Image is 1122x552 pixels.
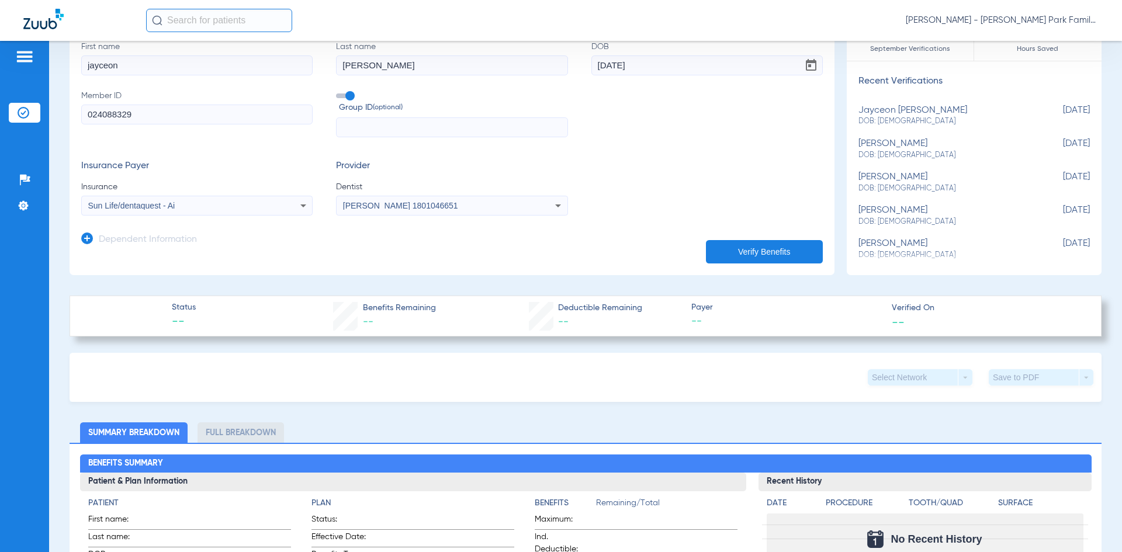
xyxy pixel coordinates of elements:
[535,497,596,513] app-breakdown-title: Benefits
[343,201,458,210] span: [PERSON_NAME] 1801046651
[373,102,403,114] small: (optional)
[826,497,905,509] h4: Procedure
[81,105,313,124] input: Member ID
[535,497,596,509] h4: Benefits
[535,513,592,529] span: Maximum:
[858,172,1031,193] div: [PERSON_NAME]
[799,54,823,77] button: Open calendar
[88,513,146,529] span: First name:
[858,250,1031,261] span: DOB: [DEMOGRAPHIC_DATA]
[311,513,369,529] span: Status:
[858,205,1031,227] div: [PERSON_NAME]
[706,240,823,263] button: Verify Benefits
[891,533,982,545] span: No Recent History
[909,497,994,513] app-breakdown-title: Tooth/Quad
[858,105,1031,127] div: jayceon [PERSON_NAME]
[691,314,882,329] span: --
[974,43,1102,55] span: Hours Saved
[892,302,1082,314] span: Verified On
[1031,205,1090,227] span: [DATE]
[1031,238,1090,260] span: [DATE]
[1031,105,1090,127] span: [DATE]
[858,217,1031,227] span: DOB: [DEMOGRAPHIC_DATA]
[363,317,373,327] span: --
[998,497,1083,509] h4: Surface
[691,301,882,314] span: Payer
[858,116,1031,127] span: DOB: [DEMOGRAPHIC_DATA]
[81,181,313,193] span: Insurance
[336,161,567,172] h3: Provider
[99,234,197,246] h3: Dependent Information
[80,473,746,491] h3: Patient & Plan Information
[146,9,292,32] input: Search for patients
[767,497,816,509] h4: Date
[81,161,313,172] h3: Insurance Payer
[152,15,162,26] img: Search Icon
[847,76,1102,88] h3: Recent Verifications
[311,531,369,547] span: Effective Date:
[336,181,567,193] span: Dentist
[998,497,1083,513] app-breakdown-title: Surface
[591,41,823,75] label: DOB
[1031,138,1090,160] span: [DATE]
[88,531,146,547] span: Last name:
[336,55,567,75] input: Last name
[558,317,569,327] span: --
[23,9,64,29] img: Zuub Logo
[88,201,175,210] span: Sun Life/dentaquest - Ai
[906,15,1099,26] span: [PERSON_NAME] - [PERSON_NAME] Park Family Dentistry
[311,497,514,509] h4: Plan
[172,301,196,314] span: Status
[81,55,313,75] input: First name
[80,422,188,443] li: Summary Breakdown
[596,497,737,513] span: Remaining/Total
[81,41,313,75] label: First name
[81,90,313,138] label: Member ID
[198,422,284,443] li: Full Breakdown
[88,497,291,509] h4: Patient
[1031,172,1090,193] span: [DATE]
[15,50,34,64] img: hamburger-icon
[858,238,1031,260] div: [PERSON_NAME]
[172,314,196,331] span: --
[558,302,642,314] span: Deductible Remaining
[858,183,1031,194] span: DOB: [DEMOGRAPHIC_DATA]
[339,102,567,114] span: Group ID
[858,150,1031,161] span: DOB: [DEMOGRAPHIC_DATA]
[892,315,905,328] span: --
[826,497,905,513] app-breakdown-title: Procedure
[867,530,884,548] img: Calendar
[336,41,567,75] label: Last name
[847,43,974,55] span: September Verifications
[80,454,1092,473] h2: Benefits Summary
[858,138,1031,160] div: [PERSON_NAME]
[759,473,1092,491] h3: Recent History
[363,302,436,314] span: Benefits Remaining
[767,497,816,513] app-breakdown-title: Date
[909,497,994,509] h4: Tooth/Quad
[591,55,823,75] input: DOBOpen calendar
